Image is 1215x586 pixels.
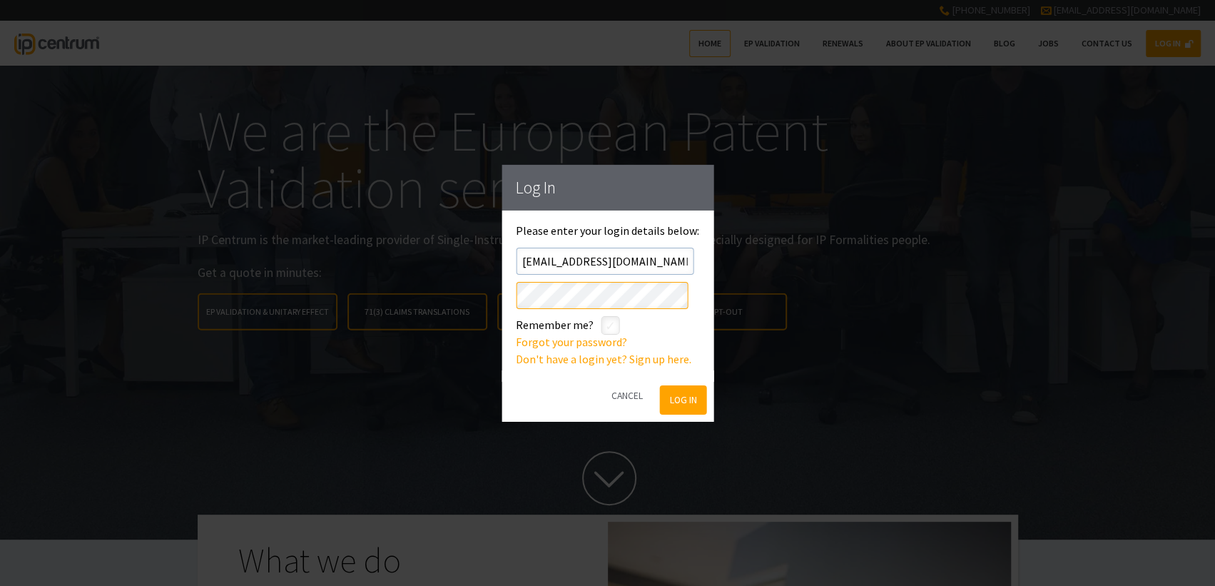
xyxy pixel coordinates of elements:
label: Remember me? [516,316,594,333]
a: Forgot your password? [516,335,627,349]
button: Log In [660,385,706,415]
a: Don't have a login yet? Sign up here. [516,352,691,366]
input: Email [516,247,693,274]
div: Please enter your login details below: [516,224,699,367]
label: styled-checkbox [601,316,619,335]
button: Cancel [601,378,652,414]
h1: Log In [516,178,699,196]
